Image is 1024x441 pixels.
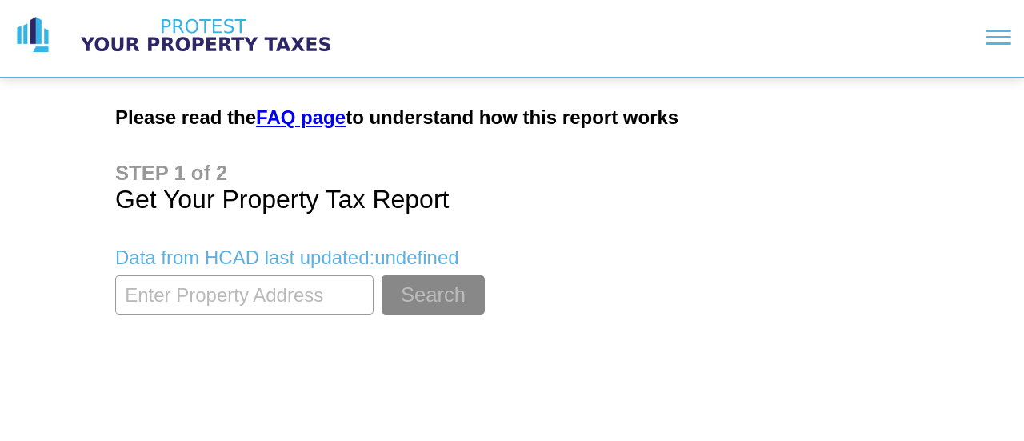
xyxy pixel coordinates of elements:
[115,275,374,315] input: Enter Property Address
[13,15,53,55] img: logo
[382,275,485,315] button: Search
[13,15,346,55] a: logo logo text
[115,247,909,269] p: Data from HCAD last updated: undefined
[115,106,909,129] h2: Please read the to understand how this report works
[66,15,346,55] img: logo text
[115,162,909,214] h1: Get Your Property Tax Report
[256,106,346,128] a: FAQ page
